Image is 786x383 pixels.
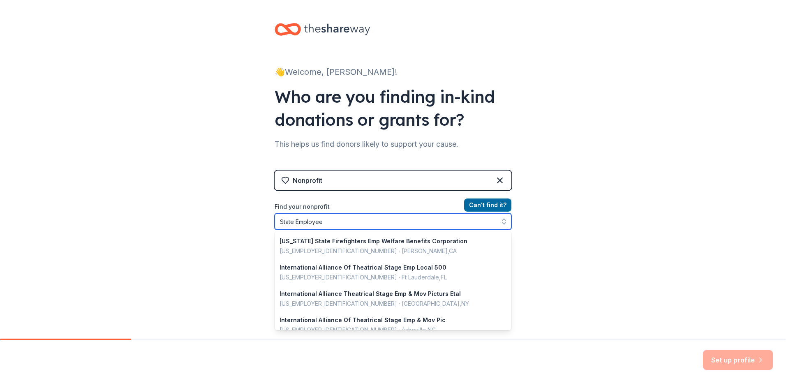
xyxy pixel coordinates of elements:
div: [US_EMPLOYER_IDENTIFICATION_NUMBER] · [GEOGRAPHIC_DATA] , NY [280,299,497,309]
div: International Alliance Theatrical Stage Emp & Mov Picturs Etal [280,289,497,299]
div: [US_EMPLOYER_IDENTIFICATION_NUMBER] · Asheville , NC [280,325,497,335]
div: International Alliance Of Theatrical Stage Emp & Mov Pic [280,315,497,325]
input: Search by name, EIN, or city [275,213,511,230]
div: International Alliance Of Theatrical Stage Emp Local 500 [280,263,497,272]
div: [US_EMPLOYER_IDENTIFICATION_NUMBER] · [PERSON_NAME] , CA [280,246,497,256]
div: [US_EMPLOYER_IDENTIFICATION_NUMBER] · Ft Lauderdale , FL [280,272,497,282]
div: [US_STATE] State Firefighters Emp Welfare Benefits Corporation [280,236,497,246]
